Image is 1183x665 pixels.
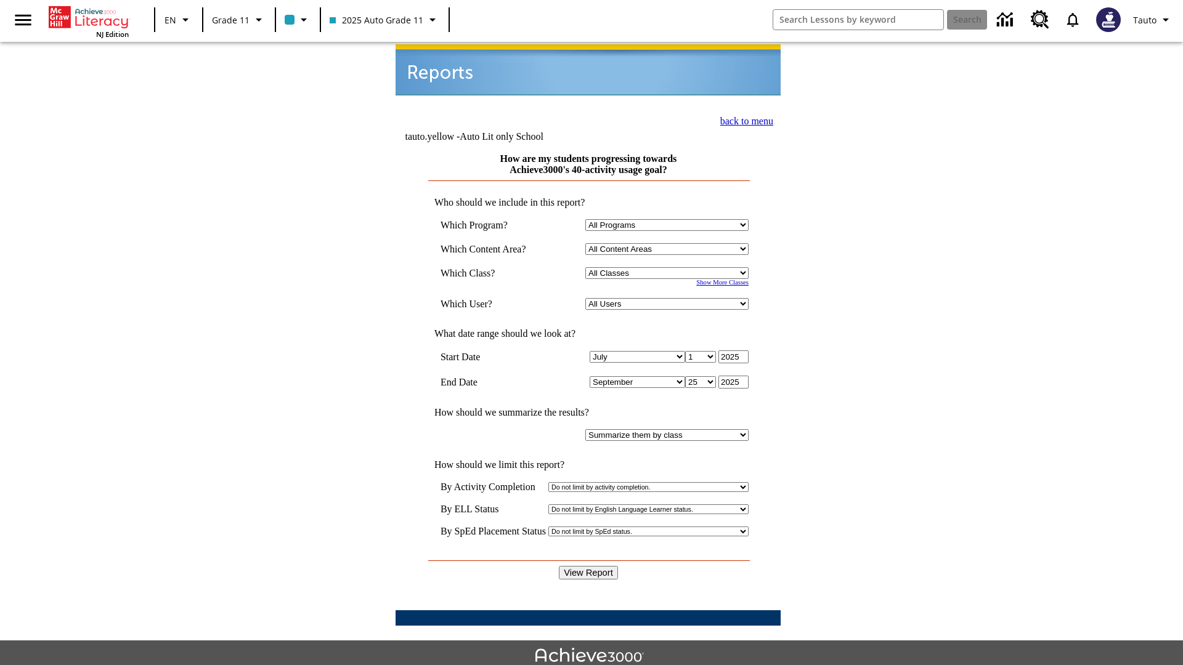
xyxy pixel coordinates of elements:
a: Notifications [1057,4,1089,36]
span: NJ Edition [96,30,129,39]
td: How should we limit this report? [428,459,749,470]
td: How should we summarize the results? [428,407,749,418]
td: By ELL Status [441,504,546,515]
span: Grade 11 [212,14,250,26]
button: Profile/Settings [1128,9,1178,31]
button: Grade: Grade 11, Select a grade [207,9,271,31]
td: What date range should we look at? [428,328,749,339]
button: Class color is light blue. Change class color [280,9,316,31]
span: 2025 Auto Grade 11 [330,14,423,26]
td: Which Class? [441,267,544,279]
a: Show More Classes [696,279,749,286]
td: Start Date [441,350,544,363]
a: Resource Center, Will open in new tab [1023,3,1057,36]
button: Select a new avatar [1089,4,1128,36]
div: Home [49,4,129,39]
a: How are my students progressing towards Achieve3000's 40-activity usage goal? [500,153,677,175]
img: Avatar [1096,7,1121,32]
a: Data Center [990,3,1023,37]
td: Which User? [441,298,544,310]
button: Open side menu [5,2,41,38]
span: EN [165,14,176,26]
input: View Report [559,566,618,579]
button: Class: 2025 Auto Grade 11, Select your class [325,9,445,31]
td: tauto.yellow - [405,131,631,142]
nobr: Auto Lit only School [460,131,543,142]
td: By Activity Completion [441,482,546,493]
img: header [396,44,781,95]
td: Which Program? [441,219,544,231]
a: back to menu [720,116,773,126]
button: Language: EN, Select a language [159,9,198,31]
input: search field [773,10,943,30]
td: Who should we include in this report? [428,197,749,208]
td: By SpEd Placement Status [441,526,546,537]
nobr: Which Content Area? [441,244,526,254]
span: Tauto [1133,14,1157,26]
td: End Date [441,376,544,389]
